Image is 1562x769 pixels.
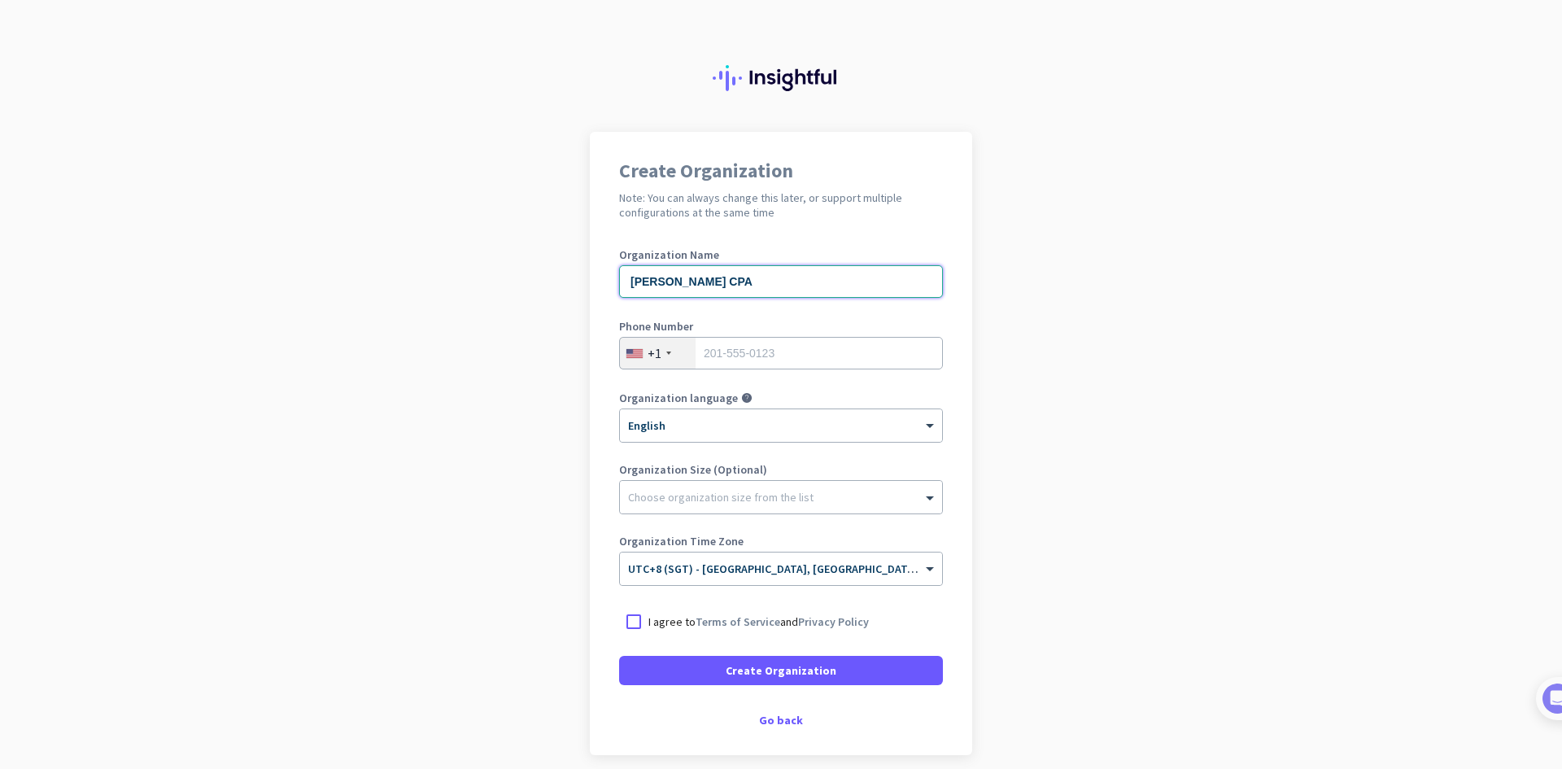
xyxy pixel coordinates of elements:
[619,249,943,260] label: Organization Name
[726,662,836,679] span: Create Organization
[619,392,738,404] label: Organization language
[798,614,869,629] a: Privacy Policy
[696,614,780,629] a: Terms of Service
[619,535,943,547] label: Organization Time Zone
[619,161,943,181] h1: Create Organization
[619,337,943,369] input: 201-555-0123
[619,265,943,298] input: What is the name of your organization?
[648,614,869,630] p: I agree to and
[619,714,943,726] div: Go back
[619,321,943,332] label: Phone Number
[713,65,849,91] img: Insightful
[648,345,661,361] div: +1
[619,464,943,475] label: Organization Size (Optional)
[741,392,753,404] i: help
[619,656,943,685] button: Create Organization
[619,190,943,220] h2: Note: You can always change this later, or support multiple configurations at the same time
